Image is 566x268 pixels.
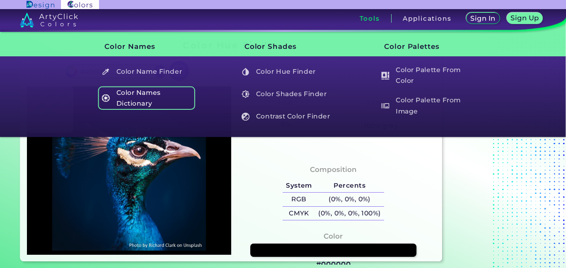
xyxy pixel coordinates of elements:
img: icon_color_shades_white.svg [242,90,249,98]
h4: Composition [310,164,357,176]
h5: (0%, 0%, 0%, 100%) [315,207,384,220]
h3: Color Shades [230,36,336,57]
h5: Color Palette From Image [377,94,475,118]
a: Sign Up [507,13,543,24]
a: Sign In [466,13,500,24]
img: icon_color_names_dictionary_white.svg [102,94,110,102]
img: icon_color_contrast_white.svg [242,113,249,121]
h5: CMYK [283,207,315,220]
a: Contrast Color Finder [237,109,336,124]
img: logo_artyclick_colors_white.svg [20,12,78,27]
h3: Color Names [90,36,196,57]
a: Color Hue Finder [237,64,336,80]
img: icon_col_pal_col_white.svg [382,72,389,80]
img: icon_color_name_finder_white.svg [102,68,110,76]
h4: Color [324,230,343,242]
h3: Tools [360,15,380,22]
h5: Sign Up [510,14,539,21]
h5: Sign In [471,15,496,22]
a: Color Palette From Color [377,64,475,87]
h3: Applications [403,15,451,22]
h5: Color Hue Finder [238,64,335,80]
iframe: Advertisement [445,37,549,265]
img: ArtyClick Design logo [27,1,54,9]
a: Color Palette From Image [377,94,475,118]
h5: Percents [315,179,384,193]
a: Color Shades Finder [237,86,336,102]
a: Color Names Dictionary [97,86,196,110]
h5: Color Palette From Color [377,64,475,87]
img: icon_color_hue_white.svg [242,68,249,76]
h5: Contrast Color Finder [238,109,335,124]
img: icon_palette_from_image_white.svg [382,102,389,110]
h5: Color Name Finder [98,64,195,80]
img: img_pavlin.jpg [31,91,227,251]
h5: Color Names Dictionary [98,86,195,110]
h5: Color Shades Finder [238,86,335,102]
h5: RGB [283,193,315,206]
h3: Color Palettes [370,36,476,57]
h5: System [283,179,315,193]
h5: (0%, 0%, 0%) [315,193,384,206]
a: Color Name Finder [97,64,196,80]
